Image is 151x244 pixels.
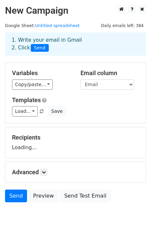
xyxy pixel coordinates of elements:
[31,44,49,52] span: Send
[48,106,65,116] button: Save
[12,96,41,103] a: Templates
[99,23,146,28] a: Daily emails left: 384
[5,5,146,16] h2: New Campaign
[12,69,70,77] h5: Variables
[5,23,80,28] small: Google Sheet:
[12,169,139,176] h5: Advanced
[12,134,139,141] h5: Recipients
[12,106,38,116] a: Load...
[29,190,58,202] a: Preview
[81,69,139,77] h5: Email column
[35,23,80,28] a: Untitled spreadsheet
[12,79,53,90] a: Copy/paste...
[60,190,111,202] a: Send Test Email
[99,22,146,29] span: Daily emails left: 384
[5,190,27,202] a: Send
[12,134,139,151] div: Loading...
[7,36,144,52] div: 1. Write your email in Gmail 2. Click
